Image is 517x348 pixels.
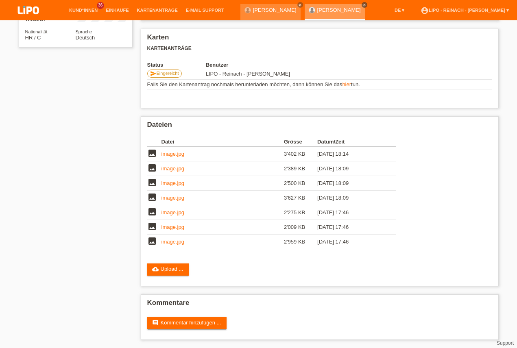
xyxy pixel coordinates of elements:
[147,178,157,187] i: image
[253,7,297,13] a: [PERSON_NAME]
[147,33,492,46] h2: Karten
[147,192,157,202] i: image
[25,29,48,34] span: Nationalität
[147,46,492,52] h3: Kartenanträge
[133,8,182,13] a: Kartenanträge
[417,8,513,13] a: account_circleLIPO - Reinach - [PERSON_NAME] ▾
[161,209,184,215] a: image.jpg
[317,220,384,235] td: [DATE] 17:46
[317,235,384,249] td: [DATE] 17:46
[152,266,159,272] i: cloud_upload
[150,70,157,77] i: send
[284,137,317,147] th: Grösse
[317,176,384,191] td: [DATE] 18:09
[8,17,49,23] a: LIPO pay
[317,205,384,220] td: [DATE] 17:46
[161,137,284,147] th: Datei
[147,62,206,68] th: Status
[65,8,102,13] a: Kund*innen
[182,8,228,13] a: E-Mail Support
[102,8,133,13] a: Einkäufe
[284,220,317,235] td: 2'009 KB
[161,165,184,172] a: image.jpg
[317,161,384,176] td: [DATE] 18:09
[362,3,366,7] i: close
[147,236,157,246] i: image
[161,239,184,245] a: image.jpg
[25,35,41,41] span: Kroatien / C / 15.07.1988
[76,35,95,41] span: Deutsch
[147,121,492,133] h2: Dateien
[317,137,384,147] th: Datum/Zeit
[157,71,179,76] span: Eingereicht
[97,2,104,9] span: 36
[147,263,189,276] a: cloud_uploadUpload ...
[161,224,184,230] a: image.jpg
[497,340,514,346] a: Support
[147,299,492,311] h2: Kommentare
[284,161,317,176] td: 2'389 KB
[147,317,227,329] a: commentKommentar hinzufügen ...
[161,195,184,201] a: image.jpg
[284,235,317,249] td: 2'959 KB
[284,205,317,220] td: 2'275 KB
[147,163,157,173] i: image
[147,148,157,158] i: image
[297,2,303,8] a: close
[284,176,317,191] td: 2'500 KB
[147,207,157,217] i: image
[152,320,159,326] i: comment
[161,180,184,186] a: image.jpg
[298,3,302,7] i: close
[161,151,184,157] a: image.jpg
[284,191,317,205] td: 3'627 KB
[317,7,361,13] a: [PERSON_NAME]
[206,71,290,77] span: 18.09.2025
[390,8,408,13] a: DE ▾
[147,80,492,89] td: Falls Sie den Kartenantrag nochmals herunterladen möchten, dann können Sie das tun.
[342,81,351,87] a: hier
[284,147,317,161] td: 3'402 KB
[206,62,344,68] th: Benutzer
[317,147,384,161] td: [DATE] 18:14
[76,29,92,34] span: Sprache
[362,2,367,8] a: close
[147,222,157,231] i: image
[317,191,384,205] td: [DATE] 18:09
[421,7,429,15] i: account_circle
